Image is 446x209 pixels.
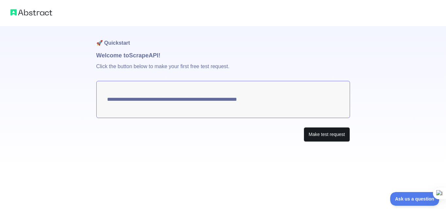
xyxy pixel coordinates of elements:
button: Make test request [304,127,350,142]
img: Abstract logo [10,8,52,17]
h1: Welcome to Scrape API! [96,51,350,60]
p: Click the button below to make your first free test request. [96,60,350,81]
h1: 🚀 Quickstart [96,26,350,51]
iframe: Toggle Customer Support [390,192,439,206]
